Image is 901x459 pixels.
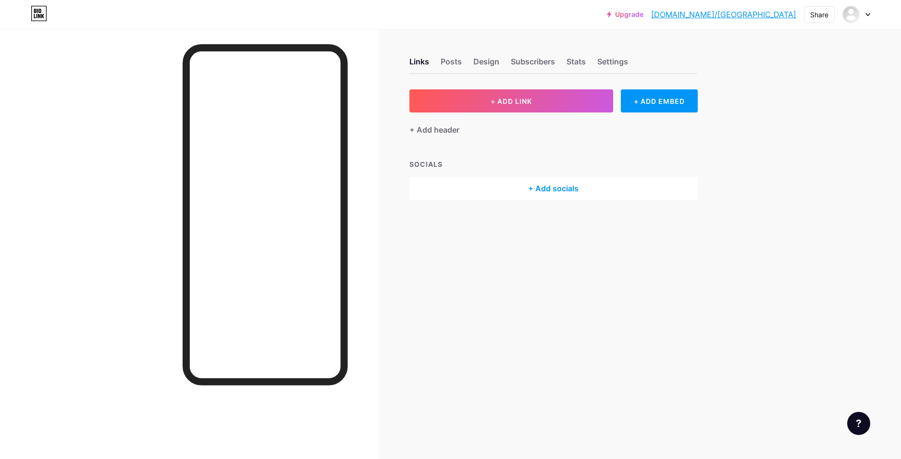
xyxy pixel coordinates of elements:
div: Settings [597,56,628,73]
span: + ADD LINK [491,97,532,105]
div: + Add socials [409,177,698,200]
a: [DOMAIN_NAME]/[GEOGRAPHIC_DATA] [651,9,796,20]
div: SOCIALS [409,159,698,169]
div: Links [409,56,429,73]
div: Posts [441,56,462,73]
button: + ADD LINK [409,89,614,112]
div: Design [473,56,499,73]
div: Subscribers [511,56,555,73]
a: Upgrade [607,11,643,18]
img: Nguyễn Hiệp [842,5,860,24]
div: Stats [567,56,586,73]
div: + Add header [409,124,459,136]
div: Share [810,10,828,20]
div: + ADD EMBED [621,89,697,112]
